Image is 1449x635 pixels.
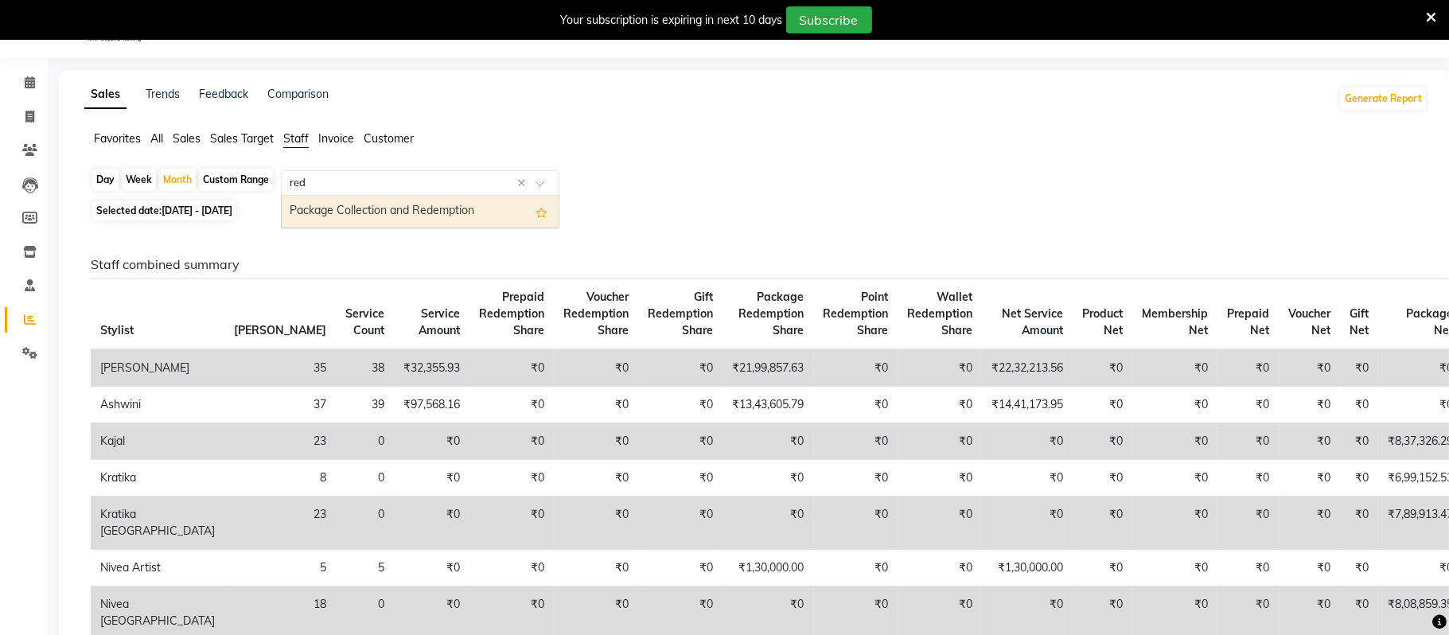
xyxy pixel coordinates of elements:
td: ₹0 [1132,423,1217,460]
td: ₹1,30,000.00 [982,550,1073,586]
div: Day [92,169,119,191]
span: Net Service Amount [1002,306,1063,337]
span: Voucher Redemption Share [563,290,629,337]
td: ₹0 [982,423,1073,460]
span: Favorites [94,131,141,146]
td: ₹0 [1132,460,1217,497]
td: ₹0 [469,423,554,460]
td: ₹0 [898,460,982,497]
span: All [150,131,163,146]
td: ₹0 [723,423,813,460]
td: ₹21,99,857.63 [723,349,813,387]
td: ₹14,41,173.95 [982,387,1073,423]
span: Add this report to Favorites List [536,202,547,221]
td: ₹0 [898,387,982,423]
span: Package Redemption Share [738,290,804,337]
td: 0 [336,497,394,550]
span: [PERSON_NAME] [234,323,326,337]
td: 23 [224,497,336,550]
td: ₹0 [554,550,638,586]
td: ₹13,43,605.79 [723,387,813,423]
div: Package Collection and Redemption [282,196,559,228]
td: ₹0 [1340,550,1378,586]
div: Your subscription is expiring in next 10 days [561,12,783,29]
td: ₹0 [1073,460,1132,497]
td: ₹0 [1073,497,1132,550]
td: [PERSON_NAME] [91,349,224,387]
a: Comparison [267,87,329,101]
td: ₹0 [554,497,638,550]
a: Feedback [199,87,248,101]
td: Nivea Artist [91,550,224,586]
td: ₹0 [813,349,898,387]
button: Generate Report [1341,88,1426,110]
td: ₹0 [1073,349,1132,387]
td: ₹0 [638,349,723,387]
td: Kratika [91,460,224,497]
td: 38 [336,349,394,387]
span: Product Net [1082,306,1123,337]
td: ₹0 [982,460,1073,497]
td: ₹22,32,213.56 [982,349,1073,387]
td: ₹0 [394,497,469,550]
td: 0 [336,423,394,460]
td: ₹0 [638,550,723,586]
td: ₹0 [1279,349,1340,387]
td: ₹0 [1073,387,1132,423]
td: ₹0 [1279,387,1340,423]
td: ₹0 [1132,550,1217,586]
td: ₹0 [898,423,982,460]
td: ₹0 [813,550,898,586]
td: ₹0 [898,550,982,586]
td: ₹0 [1217,387,1279,423]
td: ₹0 [469,460,554,497]
span: [DATE] - [DATE] [162,205,232,216]
td: ₹0 [1340,423,1378,460]
td: ₹0 [1217,349,1279,387]
td: ₹0 [394,423,469,460]
td: ₹0 [554,387,638,423]
td: Kratika [GEOGRAPHIC_DATA] [91,497,224,550]
td: ₹0 [638,387,723,423]
span: Prepaid Net [1227,306,1269,337]
span: Point Redemption Share [823,290,888,337]
td: Kajal [91,423,224,460]
td: 37 [224,387,336,423]
span: Sales [173,131,201,146]
td: ₹0 [1073,550,1132,586]
td: 5 [224,550,336,586]
td: ₹0 [638,460,723,497]
span: Customer [364,131,414,146]
span: Prepaid Redemption Share [479,290,544,337]
td: ₹0 [1340,460,1378,497]
td: 23 [224,423,336,460]
td: 39 [336,387,394,423]
td: ₹0 [898,497,982,550]
td: ₹0 [638,423,723,460]
td: ₹0 [813,497,898,550]
td: ₹0 [638,497,723,550]
td: ₹0 [813,387,898,423]
td: ₹0 [469,349,554,387]
span: Service Amount [419,306,460,337]
td: ₹97,568.16 [394,387,469,423]
a: Trends [146,87,180,101]
td: ₹0 [394,460,469,497]
td: ₹0 [1132,349,1217,387]
span: Membership Net [1142,306,1208,337]
td: ₹0 [469,387,554,423]
td: ₹0 [813,423,898,460]
td: ₹0 [1340,387,1378,423]
td: ₹32,355.93 [394,349,469,387]
span: Clear all [517,175,531,192]
td: ₹0 [1340,497,1378,550]
h6: Staff combined summary [91,257,1415,272]
td: ₹0 [1132,497,1217,550]
td: ₹0 [1279,497,1340,550]
td: 5 [336,550,394,586]
td: ₹0 [554,423,638,460]
td: ₹0 [554,349,638,387]
ng-dropdown-panel: Options list [281,195,559,228]
td: ₹0 [1340,349,1378,387]
td: Ashwini [91,387,224,423]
